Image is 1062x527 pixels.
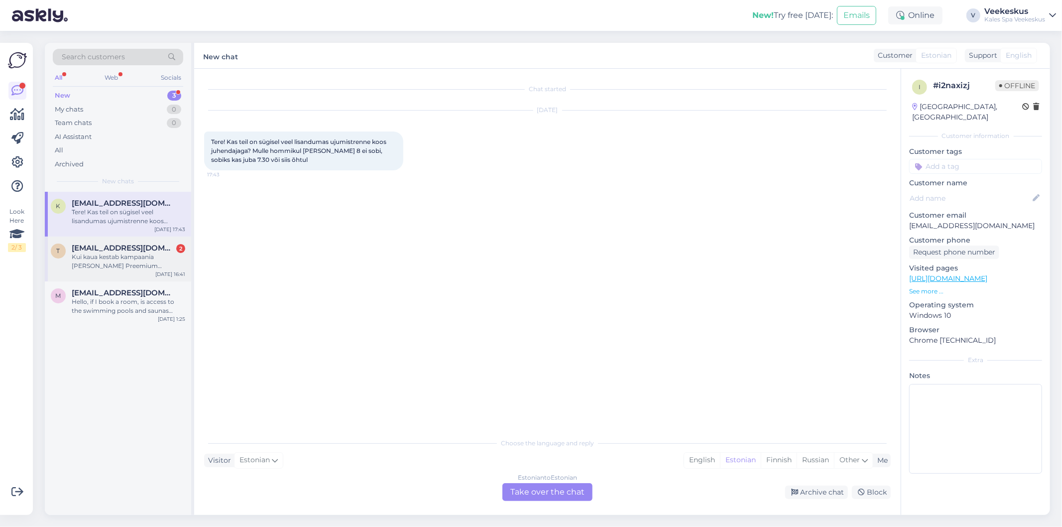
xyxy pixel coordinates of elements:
[720,453,761,468] div: Estonian
[1006,50,1032,61] span: English
[57,247,60,255] span: t
[72,244,175,253] span: taavi@leierpro.ee
[159,71,183,84] div: Socials
[158,315,185,323] div: [DATE] 1:25
[211,138,388,163] span: Tere! Kas teil on sügisel veel lisandumas ujumistrenne koos juhendajaga? Mulle hommikul [PERSON_N...
[203,49,238,62] label: New chat
[752,10,774,20] b: New!
[55,132,92,142] div: AI Assistant
[995,80,1039,91] span: Offline
[103,71,120,84] div: Web
[55,145,63,155] div: All
[909,146,1042,157] p: Customer tags
[965,50,997,61] div: Support
[155,270,185,278] div: [DATE] 16:41
[909,287,1042,296] p: See more ...
[752,9,833,21] div: Try free [DATE]:
[909,263,1042,273] p: Visited pages
[167,105,181,115] div: 0
[55,91,70,101] div: New
[785,486,848,499] div: Archive chat
[888,6,943,24] div: Online
[518,473,577,482] div: Estonian to Estonian
[204,455,231,466] div: Visitor
[874,50,913,61] div: Customer
[909,221,1042,231] p: [EMAIL_ADDRESS][DOMAIN_NAME]
[176,244,185,253] div: 2
[8,243,26,252] div: 2 / 3
[909,356,1042,365] div: Extra
[8,51,27,70] img: Askly Logo
[72,288,175,297] span: mkuzmicz.lublin@gmail.com
[909,335,1042,346] p: Chrome [TECHNICAL_ID]
[984,7,1056,23] a: VeekeskusKales Spa Veekeskus
[102,177,134,186] span: New chats
[56,202,61,210] span: k
[204,439,891,448] div: Choose the language and reply
[909,178,1042,188] p: Customer name
[239,455,270,466] span: Estonian
[839,455,860,464] span: Other
[933,80,995,92] div: # i2naxizj
[909,325,1042,335] p: Browser
[837,6,876,25] button: Emails
[797,453,834,468] div: Russian
[909,300,1042,310] p: Operating system
[207,171,244,178] span: 17:43
[72,199,175,208] span: kaia.maasing@gmail.com
[921,50,951,61] span: Estonian
[909,132,1042,140] div: Customer information
[204,106,891,115] div: [DATE]
[909,310,1042,321] p: Windows 10
[873,455,888,466] div: Me
[72,253,185,270] div: Kui kaua kestab kampaania [PERSON_NAME] Preemium paketile? Kas e-[PERSON_NAME] kaudu ei saa soodu...
[72,297,185,315] div: Hello, if I book a room, is access to the swimming pools and saunas included?
[72,208,185,226] div: Tere! Kas teil on sügisel veel lisandumas ujumistrenne koos juhendajaga? Mulle hommikul [PERSON_N...
[154,226,185,233] div: [DATE] 17:43
[852,486,891,499] div: Block
[62,52,125,62] span: Search customers
[55,105,83,115] div: My chats
[912,102,1022,123] div: [GEOGRAPHIC_DATA], [GEOGRAPHIC_DATA]
[909,274,987,283] a: [URL][DOMAIN_NAME]
[204,85,891,94] div: Chat started
[919,83,921,91] span: i
[966,8,980,22] div: V
[53,71,64,84] div: All
[684,453,720,468] div: English
[502,483,592,501] div: Take over the chat
[910,193,1031,204] input: Add name
[56,292,61,299] span: m
[909,159,1042,174] input: Add a tag
[167,118,181,128] div: 0
[984,15,1045,23] div: Kales Spa Veekeskus
[167,91,181,101] div: 3
[55,118,92,128] div: Team chats
[984,7,1045,15] div: Veekeskus
[909,235,1042,246] p: Customer phone
[761,453,797,468] div: Finnish
[909,210,1042,221] p: Customer email
[55,159,84,169] div: Archived
[909,371,1042,381] p: Notes
[909,246,999,259] div: Request phone number
[8,207,26,252] div: Look Here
